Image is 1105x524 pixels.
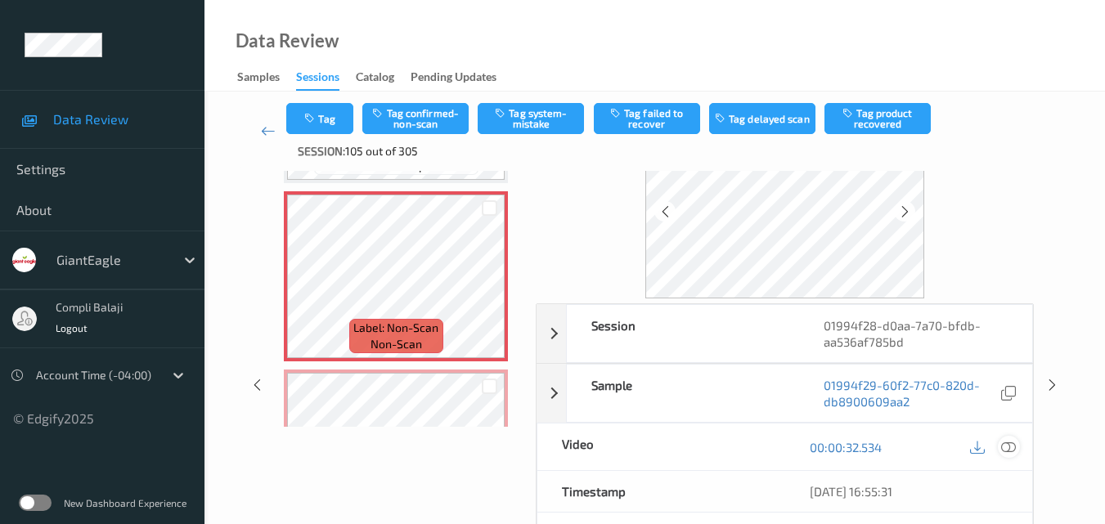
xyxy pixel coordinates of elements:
span: non-scan [371,336,422,352]
button: Tag delayed scan [709,103,815,134]
div: Sessions [296,69,339,91]
a: 01994f29-60f2-77c0-820d-db8900609aa2 [824,377,997,410]
button: Tag [286,103,353,134]
a: 00:00:32.534 [810,439,882,455]
div: Session01994f28-d0aa-7a70-bfdb-aa536af785bd [537,304,1032,363]
div: Samples [237,69,280,89]
div: 01994f28-d0aa-7a70-bfdb-aa536af785bd [799,305,1031,362]
button: Tag confirmed-non-scan [362,103,469,134]
a: Samples [237,66,296,89]
button: Tag system-mistake [478,103,584,134]
div: Session [567,305,799,362]
div: Data Review [236,33,339,49]
button: Tag failed to recover [594,103,700,134]
div: Timestamp [537,471,784,512]
div: Pending Updates [411,69,496,89]
button: Tag product recovered [824,103,931,134]
span: Label: Non-Scan [353,320,438,336]
a: Sessions [296,66,356,91]
div: Sample01994f29-60f2-77c0-820d-db8900609aa2 [537,364,1032,423]
div: Video [537,423,784,470]
a: Pending Updates [411,66,513,89]
span: Session: [298,143,345,159]
div: Catalog [356,69,394,89]
div: Sample [567,365,799,422]
a: Catalog [356,66,411,89]
div: [DATE] 16:55:31 [810,483,1008,499]
span: 105 out of 305 [345,143,418,159]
